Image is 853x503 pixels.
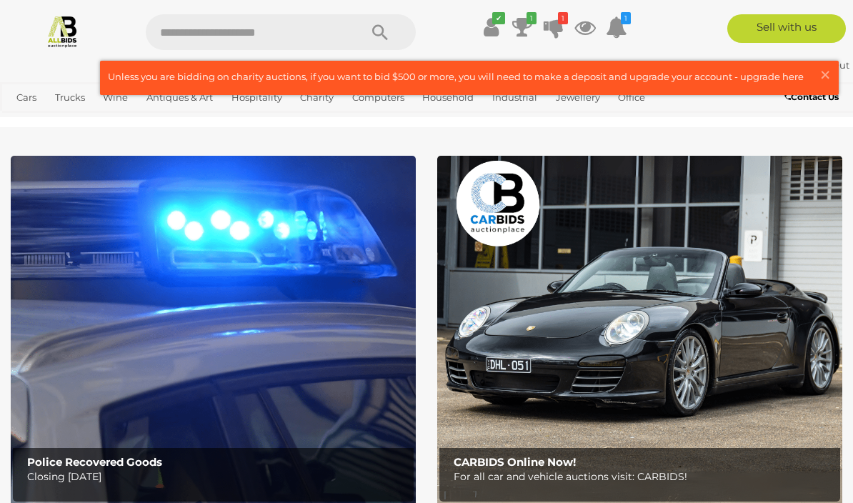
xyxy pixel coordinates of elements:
[767,59,803,71] a: Trays
[558,12,568,24] i: 1
[141,86,219,109] a: Antiques & Art
[612,86,651,109] a: Office
[226,86,288,109] a: Hospitality
[543,14,564,40] a: 1
[27,468,406,486] p: Closing [DATE]
[606,14,627,40] a: 1
[550,86,606,109] a: Jewellery
[784,91,839,102] b: Contact Us
[46,14,79,48] img: Allbids.com.au
[784,89,842,105] a: Contact Us
[527,12,537,24] i: 1
[480,14,502,40] a: ✔
[487,86,543,109] a: Industrial
[97,86,134,109] a: Wine
[59,109,171,133] a: [GEOGRAPHIC_DATA]
[346,86,410,109] a: Computers
[11,86,42,109] a: Cars
[454,455,576,469] b: CARBIDS Online Now!
[803,59,806,71] span: |
[512,14,533,40] a: 1
[819,61,832,89] span: ×
[621,12,631,24] i: 1
[727,14,846,43] a: Sell with us
[492,12,505,24] i: ✔
[11,109,51,133] a: Sports
[416,86,479,109] a: Household
[454,468,833,486] p: For all car and vehicle auctions visit: CARBIDS!
[767,59,801,71] strong: Trays
[294,86,339,109] a: Charity
[49,86,91,109] a: Trucks
[344,14,416,50] button: Search
[27,455,162,469] b: Police Recovered Goods
[808,59,849,71] a: Sign Out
